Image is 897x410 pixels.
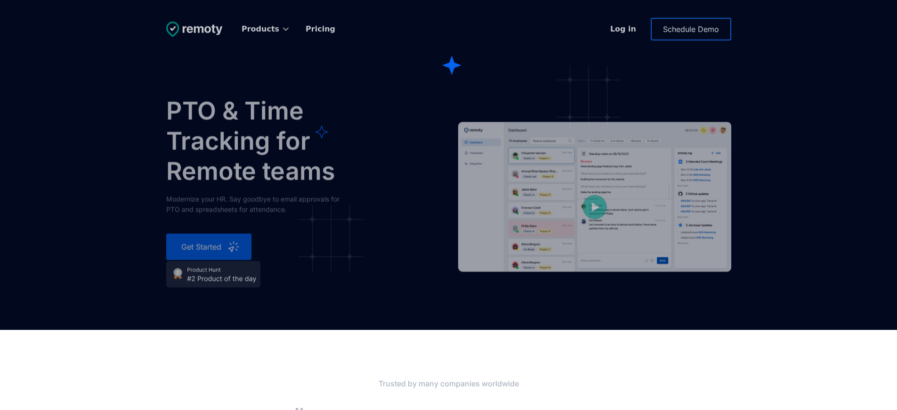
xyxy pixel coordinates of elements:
a: Get Started [166,234,251,260]
a: Pricing [298,19,343,40]
a: Schedule Demo [651,18,731,41]
div: Products [242,25,279,34]
a: open lightbox [458,96,731,298]
div: Modernize your HR. Say goodbye to email approvals for PTO and spreadsheets for attendance. [166,194,355,215]
img: Untitled UI logotext [166,22,223,37]
h2: Trusted by many companies worldwide [227,378,670,389]
a: Log in [601,18,645,40]
h1: PTO & Time Tracking for Remote teams [166,96,402,187]
div: Products [234,19,298,40]
div: Get Started [178,241,227,253]
div: Log in [610,24,636,35]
